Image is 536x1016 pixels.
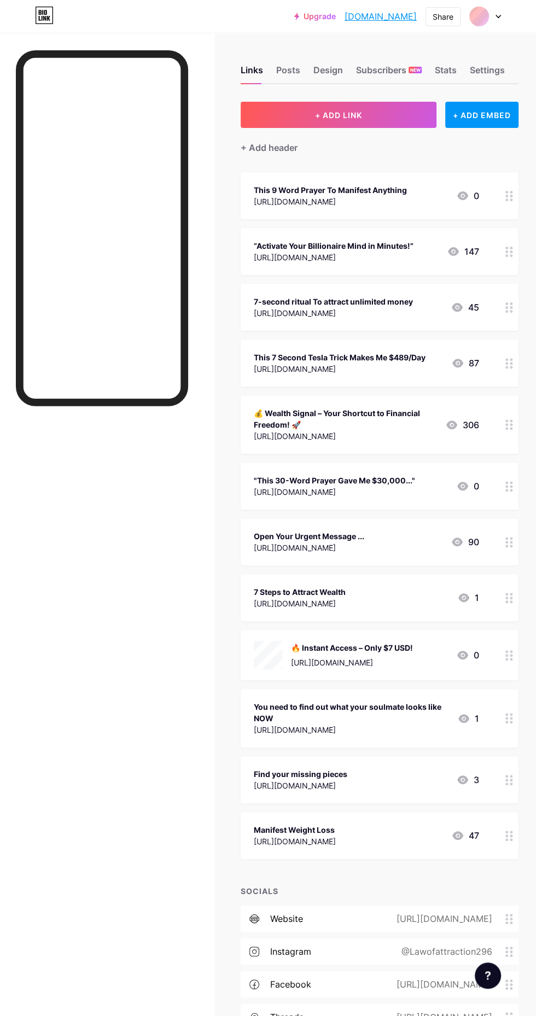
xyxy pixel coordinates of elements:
[379,912,505,925] div: [URL][DOMAIN_NAME]
[384,945,505,958] div: @Lawofattraction296
[451,829,479,842] div: 47
[270,945,311,958] div: instagram
[276,63,300,83] div: Posts
[254,252,413,263] div: [URL][DOMAIN_NAME]
[254,307,413,319] div: [URL][DOMAIN_NAME]
[451,357,479,370] div: 87
[356,63,422,83] div: Subscribers
[254,724,448,735] div: [URL][DOMAIN_NAME]
[254,475,415,486] div: "This 30-Word Prayer Gave Me $30,000..."
[456,649,479,662] div: 0
[433,11,453,22] div: Share
[345,10,417,23] a: [DOMAIN_NAME]
[254,196,407,207] div: [URL][DOMAIN_NAME]
[254,836,336,847] div: [URL][DOMAIN_NAME]
[451,535,479,548] div: 90
[315,110,362,120] span: + ADD LINK
[254,586,346,598] div: 7 Steps to Attract Wealth
[451,301,479,314] div: 45
[294,12,336,21] a: Upgrade
[241,885,518,897] div: SOCIALS
[254,598,346,609] div: [URL][DOMAIN_NAME]
[254,296,413,307] div: 7-second ritual To attract unlimited money
[241,102,436,128] button: + ADD LINK
[254,240,413,252] div: “Activate Your Billionaire Mind in Minutes!”
[270,912,303,925] div: website
[456,480,479,493] div: 0
[254,542,364,553] div: [URL][DOMAIN_NAME]
[254,701,448,724] div: You need to find out what your soulmate looks like NOW
[254,430,436,442] div: [URL][DOMAIN_NAME]
[445,102,518,128] div: + ADD EMBED
[445,418,479,431] div: 306
[254,352,426,363] div: This 7 Second Tesla Trick Makes Me $489/Day
[291,657,413,668] div: [URL][DOMAIN_NAME]
[291,642,413,653] div: 🔥 Instant Access – Only $7 USD!
[313,63,343,83] div: Design
[457,712,479,725] div: 1
[254,768,347,780] div: Find your missing pieces
[456,189,479,202] div: 0
[470,63,505,83] div: Settings
[241,63,263,83] div: Links
[254,407,436,430] div: 💰 Wealth Signal – Your Shortcut to Financial Freedom! 🚀
[254,780,347,791] div: [URL][DOMAIN_NAME]
[254,486,415,498] div: [URL][DOMAIN_NAME]
[254,530,364,542] div: Open Your Urgent Message ...
[254,824,336,836] div: Manifest Weight Loss
[379,978,505,991] div: [URL][DOMAIN_NAME]
[254,184,407,196] div: This 9 Word Prayer To Manifest Anything
[435,63,457,83] div: Stats
[447,245,479,258] div: 147
[456,773,479,786] div: 3
[241,141,298,154] div: + Add header
[270,978,311,991] div: facebook
[254,363,426,375] div: [URL][DOMAIN_NAME]
[410,67,421,73] span: NEW
[457,591,479,604] div: 1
